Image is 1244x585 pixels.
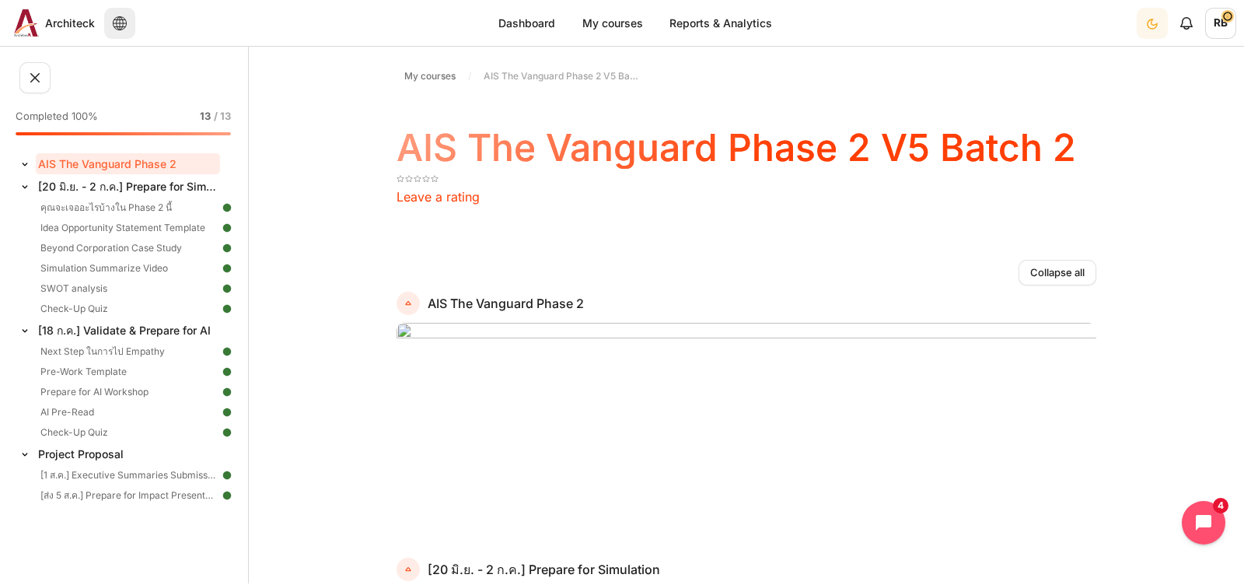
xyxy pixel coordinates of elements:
a: Idea Opportunity Statement Template [36,219,220,237]
a: Beyond Corporation Case Study [36,239,220,257]
span: Collapse [17,156,33,172]
a: Check-Up Quiz [36,423,220,442]
img: Done [220,405,234,419]
img: Done [220,302,234,316]
a: [1 ส.ค.] Executive Summaries Submission [36,466,220,485]
img: Done [220,282,234,296]
a: คุณจะเจออะไรบ้างใน Phase 2 นี้ [36,198,220,217]
h1: AIS The Vanguard Phase 2 V5 Batch 2 [397,128,1076,169]
span: Collapse [17,179,33,194]
a: [ส่ง 5 ส.ค.] Prepare for Impact Presentation Day [36,486,220,505]
img: Done [220,261,234,275]
span: Collapse [17,323,33,338]
a: Architeck Architeck [8,9,95,37]
a: AIS The Vanguard Phase 2 V5 Batch 2 [477,67,645,86]
img: Done [220,468,234,482]
span: AIS The Vanguard Phase 2 V5 Batch 2 [484,69,639,83]
a: My courses [571,8,655,38]
a: [20 มิ.ย. - 2 ก.ค.] Prepare for Simulation [397,558,420,581]
button: Light Mode Dark Mode [1137,8,1168,39]
a: AIS The Vanguard Phase 2 [397,292,420,315]
img: Done [220,201,234,215]
span: My courses [404,69,456,83]
a: Dashboard [487,8,567,38]
a: AI Pre-Read [36,403,220,422]
span: Collapse [17,447,33,462]
img: Architeck [14,9,39,37]
span: Completed 100% [16,109,98,124]
a: Simulation Summarize Video [36,259,220,278]
a: Leave a rating [397,189,480,205]
img: Done [220,345,234,359]
div: 100% [16,132,231,135]
span: Architeck [45,15,95,31]
img: Done [220,426,234,440]
a: Reports & Analytics [658,8,784,38]
span: RB [1205,8,1236,39]
img: Done [220,241,234,255]
a: Project Proposal [36,443,220,464]
img: Done [220,221,234,235]
a: AIS The Vanguard Phase 2 [36,153,220,174]
a: Next Step ในการไป Empathy [36,342,220,361]
a: Check-Up Quiz [36,300,220,318]
img: Done [220,365,234,379]
div: Show notification window with no new notifications [1171,8,1202,39]
a: Pre-Work Template [36,363,220,381]
img: Done [220,385,234,399]
a: Prepare for AI Workshop [36,383,220,401]
span: 13 [200,109,211,124]
div: Dark Mode [1138,7,1166,39]
a: [20 มิ.ย. - 2 ก.ค.] Prepare for Simulation [36,176,220,197]
a: [18 ก.ค.] Validate & Prepare for AI [36,320,220,341]
a: My courses [398,67,462,86]
a: Collapse all [1019,260,1096,286]
span: / 13 [214,109,231,124]
button: Languages [104,8,135,39]
span: Collapse all [1030,265,1085,281]
nav: Navigation bar [397,64,1096,89]
img: Done [220,489,234,503]
a: User menu [1205,8,1236,39]
a: SWOT analysis [36,279,220,298]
